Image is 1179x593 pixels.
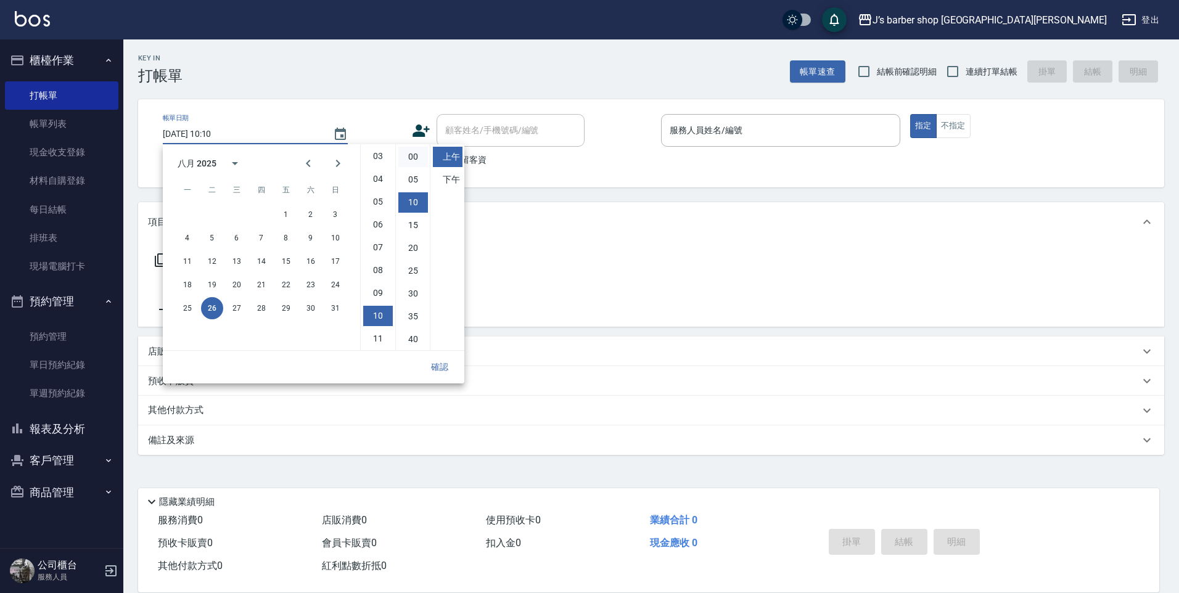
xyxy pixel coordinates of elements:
button: 22 [275,274,297,296]
button: save [822,7,847,32]
li: 0 minutes [398,147,428,167]
span: 星期五 [275,178,297,202]
h3: 打帳單 [138,67,183,84]
li: 上午 [433,147,462,167]
button: 10 [324,227,347,249]
a: 排班表 [5,224,118,252]
button: 9 [300,227,322,249]
button: 5 [201,227,223,249]
button: Next month [323,149,353,178]
button: calendar view is open, switch to year view [220,149,250,178]
button: 8 [275,227,297,249]
button: 26 [201,297,223,319]
div: 其他付款方式 [138,396,1164,425]
li: 下午 [433,170,462,190]
span: 結帳前確認明細 [877,65,937,78]
span: 業績合計 0 [650,514,697,526]
button: 27 [226,297,248,319]
span: 預收卡販賣 0 [158,537,213,549]
button: 4 [176,227,199,249]
div: J’s barber shop [GEOGRAPHIC_DATA][PERSON_NAME] [873,12,1107,28]
p: 店販銷售 [148,345,185,358]
button: 18 [176,274,199,296]
img: Person [10,558,35,583]
div: 八月 2025 [178,157,216,170]
a: 打帳單 [5,81,118,110]
span: 星期四 [250,178,273,202]
button: 14 [250,250,273,272]
button: 30 [300,297,322,319]
li: 15 minutes [398,215,428,235]
ul: Select hours [361,144,395,350]
a: 材料自購登錄 [5,166,118,195]
button: 登出 [1117,9,1164,31]
a: 每日結帳 [5,195,118,224]
button: 24 [324,274,347,296]
a: 現場電腦打卡 [5,252,118,280]
span: 星期日 [324,178,347,202]
span: 現金應收 0 [650,537,697,549]
button: 2 [300,203,322,226]
button: 帳單速查 [790,60,845,83]
button: 16 [300,250,322,272]
li: 4 hours [363,169,393,189]
button: 3 [324,203,347,226]
li: 10 hours [363,306,393,326]
span: 星期二 [201,178,223,202]
a: 現金收支登錄 [5,138,118,166]
button: 28 [250,297,273,319]
li: 5 minutes [398,170,428,190]
li: 7 hours [363,237,393,258]
button: 17 [324,250,347,272]
button: 1 [275,203,297,226]
button: 指定 [910,114,937,138]
span: 星期六 [300,178,322,202]
li: 20 minutes [398,238,428,258]
li: 30 minutes [398,284,428,304]
li: 9 hours [363,283,393,303]
a: 帳單列表 [5,110,118,138]
h5: 公司櫃台 [38,559,101,571]
li: 8 hours [363,260,393,280]
button: 客戶管理 [5,444,118,476]
a: 預約管理 [5,322,118,351]
p: 項目消費 [148,216,185,229]
div: 預收卡販賣 [138,366,1164,396]
div: 項目消費 [138,202,1164,242]
label: 帳單日期 [163,113,189,123]
span: 會員卡販賣 0 [322,537,377,549]
button: 6 [226,227,248,249]
div: 備註及來源 [138,425,1164,455]
span: 扣入金 0 [486,537,521,549]
button: 7 [250,227,273,249]
div: 店販銷售 [138,337,1164,366]
li: 35 minutes [398,306,428,327]
span: 紅利點數折抵 0 [322,560,387,571]
button: Previous month [294,149,323,178]
span: 其他付款方式 0 [158,560,223,571]
button: 19 [201,274,223,296]
li: 11 hours [363,329,393,349]
button: 13 [226,250,248,272]
p: 預收卡販賣 [148,375,194,388]
li: 5 hours [363,192,393,212]
button: 確認 [420,356,459,378]
button: 20 [226,274,248,296]
button: 商品管理 [5,476,118,509]
button: 23 [300,274,322,296]
span: 服務消費 0 [158,514,203,526]
button: 15 [275,250,297,272]
button: 11 [176,250,199,272]
span: 星期一 [176,178,199,202]
span: 使用預收卡 0 [486,514,541,526]
ul: Select minutes [395,144,430,350]
button: 預約管理 [5,285,118,317]
p: 其他付款方式 [148,404,210,417]
a: 單週預約紀錄 [5,379,118,407]
button: 29 [275,297,297,319]
li: 40 minutes [398,329,428,350]
ul: Select meridiem [430,144,464,350]
button: 12 [201,250,223,272]
button: J’s barber shop [GEOGRAPHIC_DATA][PERSON_NAME] [853,7,1112,33]
a: 單日預約紀錄 [5,351,118,379]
